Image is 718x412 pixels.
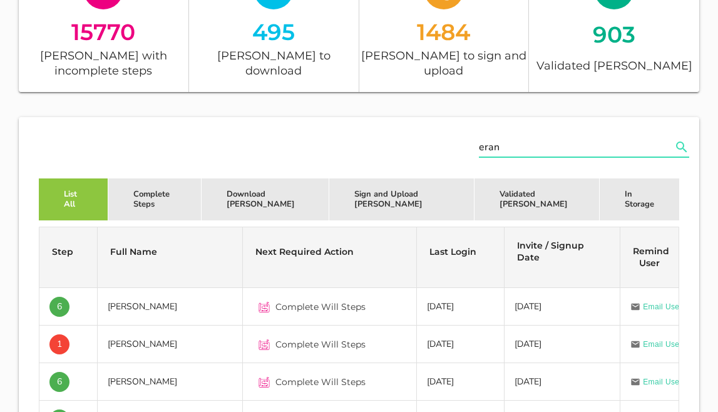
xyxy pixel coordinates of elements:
div: Validated [PERSON_NAME] [529,55,699,77]
div: 495 [189,21,359,42]
th: Last Login: Not sorted. Activate to sort ascending. [417,227,504,288]
th: Step: Not sorted. Activate to sort ascending. [39,227,98,288]
a: Email User [630,376,682,388]
th: Invite / Signup Date: Not sorted. Activate to sort ascending. [505,227,621,288]
div: List All [39,178,108,220]
span: Invite / Signup Date [517,240,584,263]
div: Validated [PERSON_NAME] [474,178,600,220]
td: [DATE] [417,363,504,401]
div: 15770 [19,21,188,42]
span: 1 [57,334,62,354]
span: [DATE] [515,376,541,388]
span: Next Required Action [255,246,354,257]
div: 903 [529,21,699,48]
div: [PERSON_NAME] to sign and upload [359,49,529,77]
span: Complete Will Steps [275,376,366,388]
td: [PERSON_NAME] [98,326,243,363]
td: [PERSON_NAME] [98,288,243,326]
span: 6 [57,297,62,317]
div: Sign and Upload [PERSON_NAME] [329,178,474,220]
div: [PERSON_NAME] with incomplete steps [19,49,188,77]
a: Email User [630,338,682,351]
div: Complete Steps [108,178,201,220]
span: Last Login [429,246,476,257]
td: [PERSON_NAME] [98,363,243,401]
span: Full Name [110,246,157,257]
span: 6 [57,372,62,392]
th: Full Name: Not sorted. Activate to sort ascending. [98,227,243,288]
td: [DATE] [417,288,504,326]
th: Remind User [620,227,679,288]
span: Email User [643,338,682,351]
div: In Storage [600,178,679,220]
td: [DATE] [417,326,504,363]
span: Remind User [633,245,669,269]
span: Email User [643,376,682,388]
th: Next Required Action: Not sorted. Activate to sort ascending. [243,227,417,288]
div: 1484 [359,21,529,42]
span: [DATE] [515,338,541,350]
a: Email User [630,301,682,313]
span: Complete Will Steps [275,301,366,313]
span: [DATE] [515,301,541,312]
div: [PERSON_NAME] to download [189,49,359,77]
span: Step [52,246,73,257]
span: Complete Will Steps [275,338,366,351]
button: Search name, email, testator ID or ID number appended action [670,139,693,155]
span: Email User [643,301,682,313]
div: Download [PERSON_NAME] [202,178,329,220]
